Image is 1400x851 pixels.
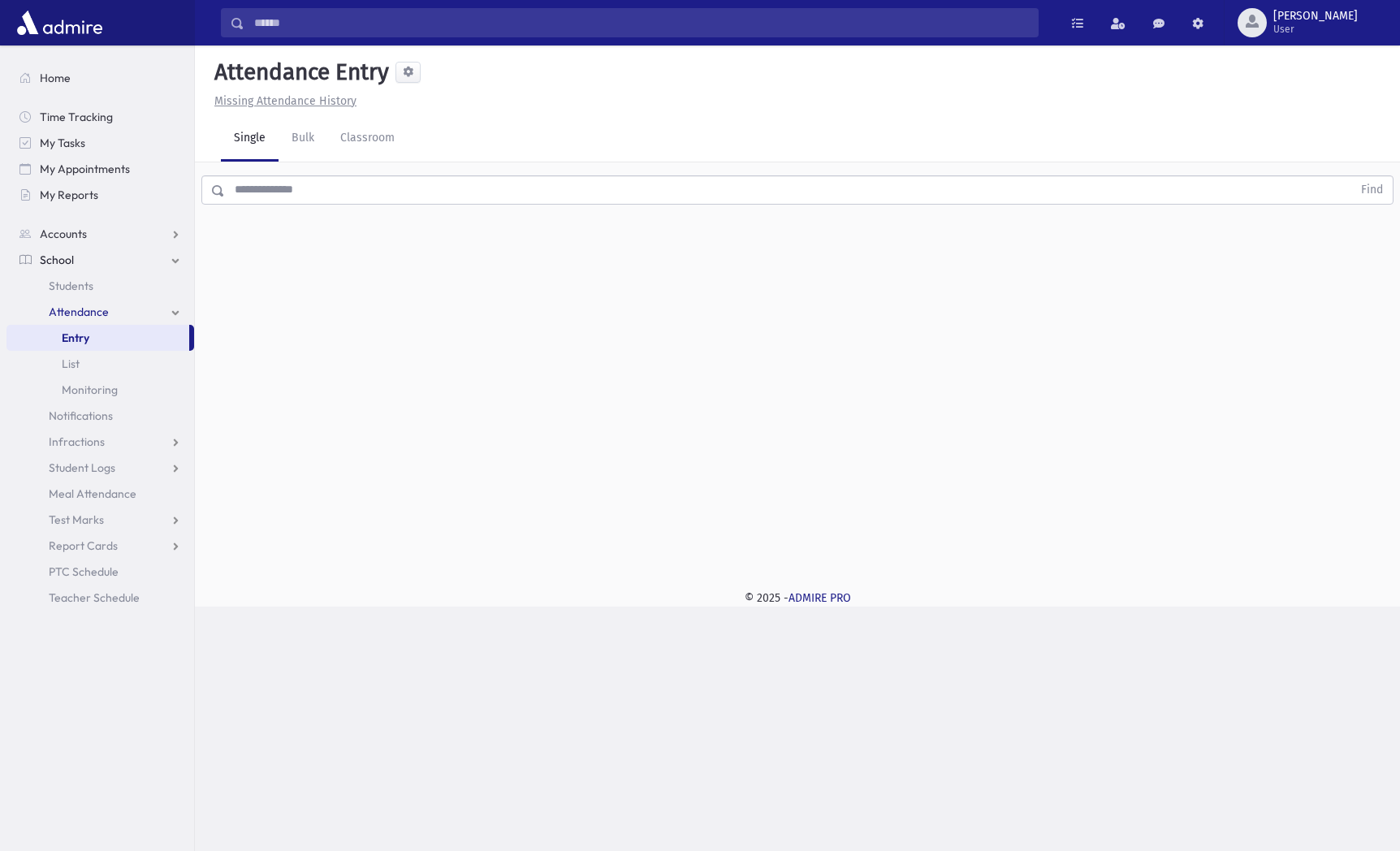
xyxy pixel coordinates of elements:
[208,58,389,86] h5: Attendance Entry
[49,538,118,553] span: Report Cards
[49,564,119,579] span: PTC Schedule
[6,351,194,377] a: List
[1273,10,1358,23] span: [PERSON_NAME]
[62,330,89,345] span: Entry
[6,104,194,130] a: Time Tracking
[327,116,408,162] a: Classroom
[6,130,194,156] a: My Tasks
[49,279,93,293] span: Students
[1273,23,1358,36] span: User
[6,481,194,507] a: Meal Attendance
[49,434,105,449] span: Infractions
[6,156,194,182] a: My Appointments
[6,221,194,247] a: Accounts
[6,455,194,481] a: Student Logs
[6,559,194,585] a: PTC Schedule
[221,590,1374,607] div: © 2025 -
[40,188,98,202] span: My Reports
[49,460,115,475] span: Student Logs
[6,403,194,429] a: Notifications
[6,182,194,208] a: My Reports
[40,71,71,85] span: Home
[208,94,356,108] a: Missing Attendance History
[214,94,356,108] u: Missing Attendance History
[6,273,194,299] a: Students
[49,486,136,501] span: Meal Attendance
[49,305,109,319] span: Attendance
[221,116,279,162] a: Single
[49,408,113,423] span: Notifications
[40,162,130,176] span: My Appointments
[62,356,80,371] span: List
[6,585,194,611] a: Teacher Schedule
[6,299,194,325] a: Attendance
[40,253,74,267] span: School
[6,325,189,351] a: Entry
[40,227,87,241] span: Accounts
[40,136,85,150] span: My Tasks
[789,591,851,605] a: ADMIRE PRO
[6,247,194,273] a: School
[62,382,118,397] span: Monitoring
[40,110,113,124] span: Time Tracking
[49,512,104,527] span: Test Marks
[6,377,194,403] a: Monitoring
[6,507,194,533] a: Test Marks
[244,8,1038,37] input: Search
[1351,176,1393,204] button: Find
[49,590,140,605] span: Teacher Schedule
[13,6,106,39] img: AdmirePro
[6,533,194,559] a: Report Cards
[279,116,327,162] a: Bulk
[6,429,194,455] a: Infractions
[6,65,194,91] a: Home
